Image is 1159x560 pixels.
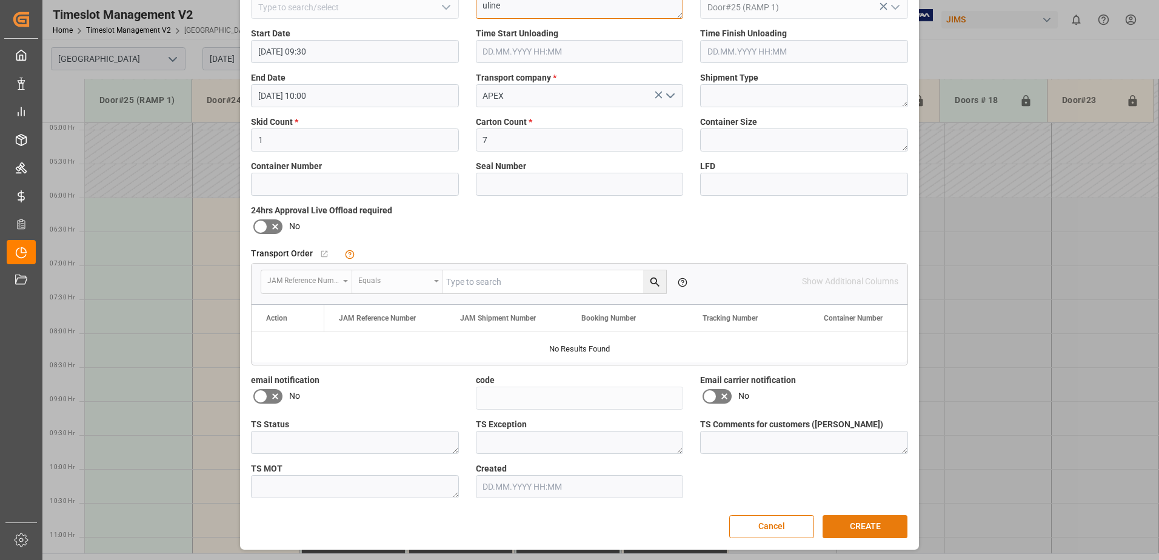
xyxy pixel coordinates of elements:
span: End Date [251,72,286,84]
span: Time Finish Unloading [700,27,787,40]
span: Created [476,462,507,475]
span: No [738,390,749,402]
input: DD.MM.YYYY HH:MM [476,40,684,63]
span: LFD [700,160,715,173]
div: Equals [358,272,430,286]
span: TS Status [251,418,289,431]
div: JAM Reference Number [267,272,339,286]
input: DD.MM.YYYY HH:MM [251,40,459,63]
input: DD.MM.YYYY HH:MM [700,40,908,63]
button: open menu [352,270,443,293]
input: DD.MM.YYYY HH:MM [251,84,459,107]
span: Start Date [251,27,290,40]
span: Shipment Type [700,72,758,84]
div: Action [266,314,287,322]
span: Tracking Number [703,314,758,322]
span: code [476,374,495,387]
button: search button [643,270,666,293]
span: No [289,220,300,233]
span: email notification [251,374,319,387]
span: No [289,390,300,402]
button: open menu [661,87,679,105]
span: Time Start Unloading [476,27,558,40]
span: JAM Reference Number [339,314,416,322]
span: JAM Shipment Number [460,314,536,322]
span: Container Number [824,314,883,322]
button: open menu [261,270,352,293]
span: TS MOT [251,462,282,475]
span: Skid Count [251,116,298,128]
span: Carton Count [476,116,532,128]
span: Transport Order [251,247,313,260]
span: Email carrier notification [700,374,796,387]
span: TS Exception [476,418,527,431]
button: Cancel [729,515,814,538]
span: Transport company [476,72,556,84]
span: TS Comments for customers ([PERSON_NAME]) [700,418,883,431]
span: Booking Number [581,314,636,322]
input: DD.MM.YYYY HH:MM [476,475,684,498]
span: Container Number [251,160,322,173]
button: CREATE [823,515,907,538]
input: Type to search [443,270,666,293]
span: 24hrs Approval Live Offload required [251,204,392,217]
span: Seal Number [476,160,526,173]
span: Container Size [700,116,757,128]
